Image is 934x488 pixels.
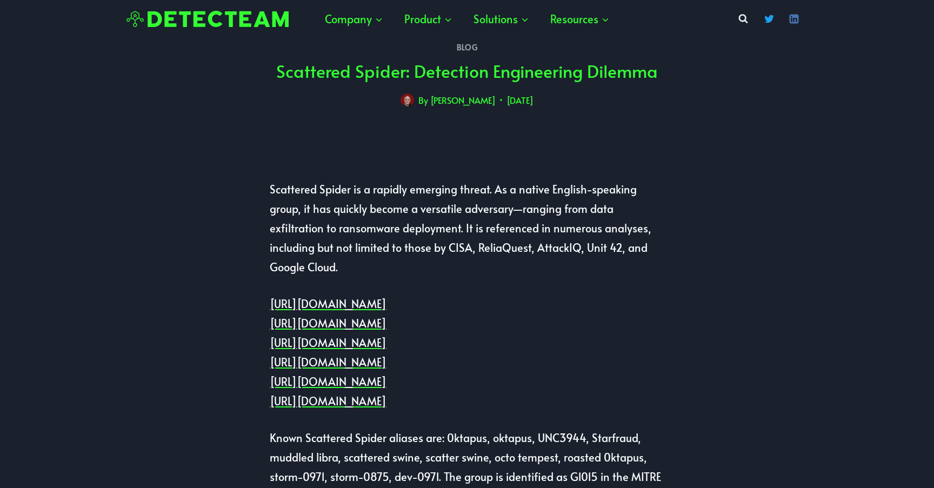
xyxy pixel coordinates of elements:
[418,92,428,108] span: By
[473,9,529,29] span: Solutions
[733,9,753,29] button: View Search Form
[539,3,620,35] a: Resources
[270,296,386,311] a: [URL][DOMAIN_NAME]
[270,316,386,331] a: [URL][DOMAIN_NAME]
[457,42,478,52] a: Blog
[270,335,386,350] a: [URL][DOMAIN_NAME]
[314,3,393,35] a: Company
[506,92,533,108] time: [DATE]
[270,393,386,409] a: [URL][DOMAIN_NAME]
[430,94,496,106] a: [PERSON_NAME]
[758,8,780,30] a: Twitter
[314,3,620,35] nav: Primary Navigation
[270,355,386,370] a: [URL][DOMAIN_NAME]
[463,3,539,35] a: Solutions
[270,374,386,389] a: [URL][DOMAIN_NAME]
[393,3,463,35] a: Product
[401,93,414,107] a: Author image
[550,9,609,29] span: Resources
[276,58,658,84] h1: Scattered Spider: Detection Engineering Dilemma
[325,9,383,29] span: Company
[404,9,452,29] span: Product
[401,93,414,107] img: Avatar photo
[783,8,805,30] a: Linkedin
[126,11,289,28] img: Detecteam
[270,179,664,277] p: Scattered Spider is a rapidly emerging threat. As a native English-speaking group, it has quickly...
